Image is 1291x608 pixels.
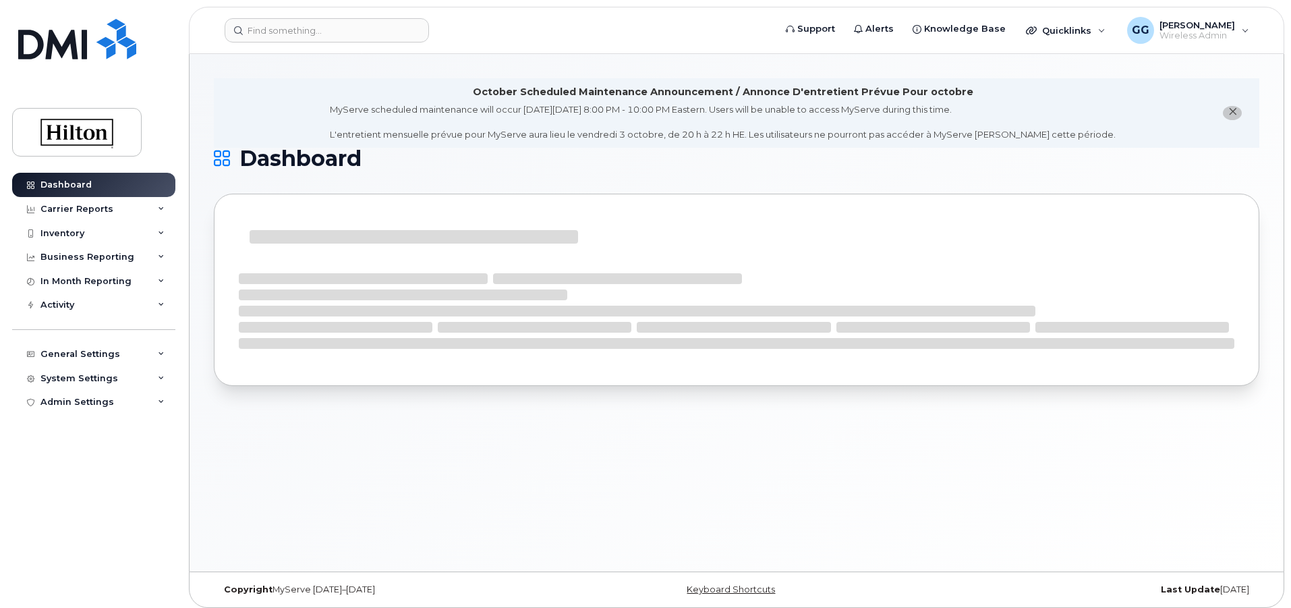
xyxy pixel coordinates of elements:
a: Keyboard Shortcuts [687,584,775,595]
span: Dashboard [239,148,362,169]
div: [DATE] [911,584,1259,595]
div: MyServe [DATE]–[DATE] [214,584,563,595]
strong: Copyright [224,584,272,595]
div: MyServe scheduled maintenance will occur [DATE][DATE] 8:00 PM - 10:00 PM Eastern. Users will be u... [330,103,1116,141]
div: October Scheduled Maintenance Announcement / Annonce D'entretient Prévue Pour octobre [473,85,973,99]
strong: Last Update [1161,584,1220,595]
button: close notification [1223,106,1242,120]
